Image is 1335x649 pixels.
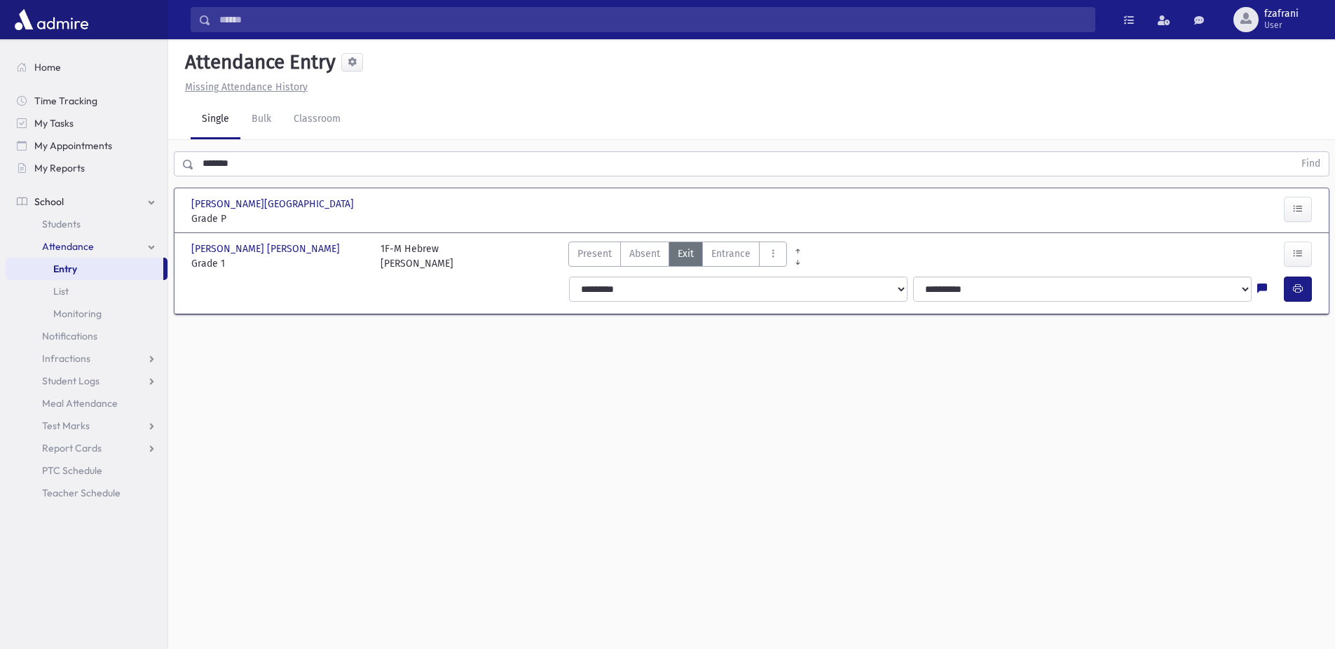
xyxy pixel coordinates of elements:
[6,280,167,302] a: List
[6,112,167,134] a: My Tasks
[6,392,167,414] a: Meal Attendance
[6,190,167,213] a: School
[6,370,167,392] a: Student Logs
[1264,20,1299,31] span: User
[191,242,343,256] span: [PERSON_NAME] [PERSON_NAME]
[6,258,163,280] a: Entry
[42,419,90,432] span: Test Marks
[42,218,81,230] span: Students
[179,50,336,74] h5: Attendance Entry
[42,397,118,410] span: Meal Attendance
[711,246,751,261] span: Entrance
[6,437,167,459] a: Report Cards
[42,375,100,387] span: Student Logs
[577,246,612,261] span: Present
[6,56,167,78] a: Home
[6,90,167,112] a: Time Tracking
[6,235,167,258] a: Attendance
[34,139,112,152] span: My Appointments
[34,61,61,74] span: Home
[11,6,92,34] img: AdmirePro
[191,256,367,271] span: Grade 1
[678,246,694,261] span: Exit
[42,442,102,454] span: Report Cards
[629,246,660,261] span: Absent
[240,100,282,139] a: Bulk
[53,307,102,320] span: Monitoring
[211,7,1095,32] input: Search
[6,157,167,179] a: My Reports
[42,330,97,342] span: Notifications
[6,414,167,437] a: Test Marks
[53,263,77,275] span: Entry
[191,100,240,139] a: Single
[568,242,787,271] div: AttTypes
[6,482,167,504] a: Teacher Schedule
[185,81,308,93] u: Missing Attendance History
[381,242,453,271] div: 1F-M Hebrew [PERSON_NAME]
[179,81,308,93] a: Missing Attendance History
[1264,8,1299,20] span: fzafrani
[34,117,74,130] span: My Tasks
[6,325,167,347] a: Notifications
[6,134,167,157] a: My Appointments
[191,211,367,226] span: Grade P
[6,459,167,482] a: PTC Schedule
[34,162,85,174] span: My Reports
[6,213,167,235] a: Students
[1293,152,1329,176] button: Find
[34,195,64,208] span: School
[42,487,121,499] span: Teacher Schedule
[42,352,90,365] span: Infractions
[282,100,352,139] a: Classroom
[42,240,94,253] span: Attendance
[53,285,69,298] span: List
[6,347,167,370] a: Infractions
[6,302,167,325] a: Monitoring
[191,197,357,211] span: [PERSON_NAME][GEOGRAPHIC_DATA]
[34,95,97,107] span: Time Tracking
[42,464,102,477] span: PTC Schedule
